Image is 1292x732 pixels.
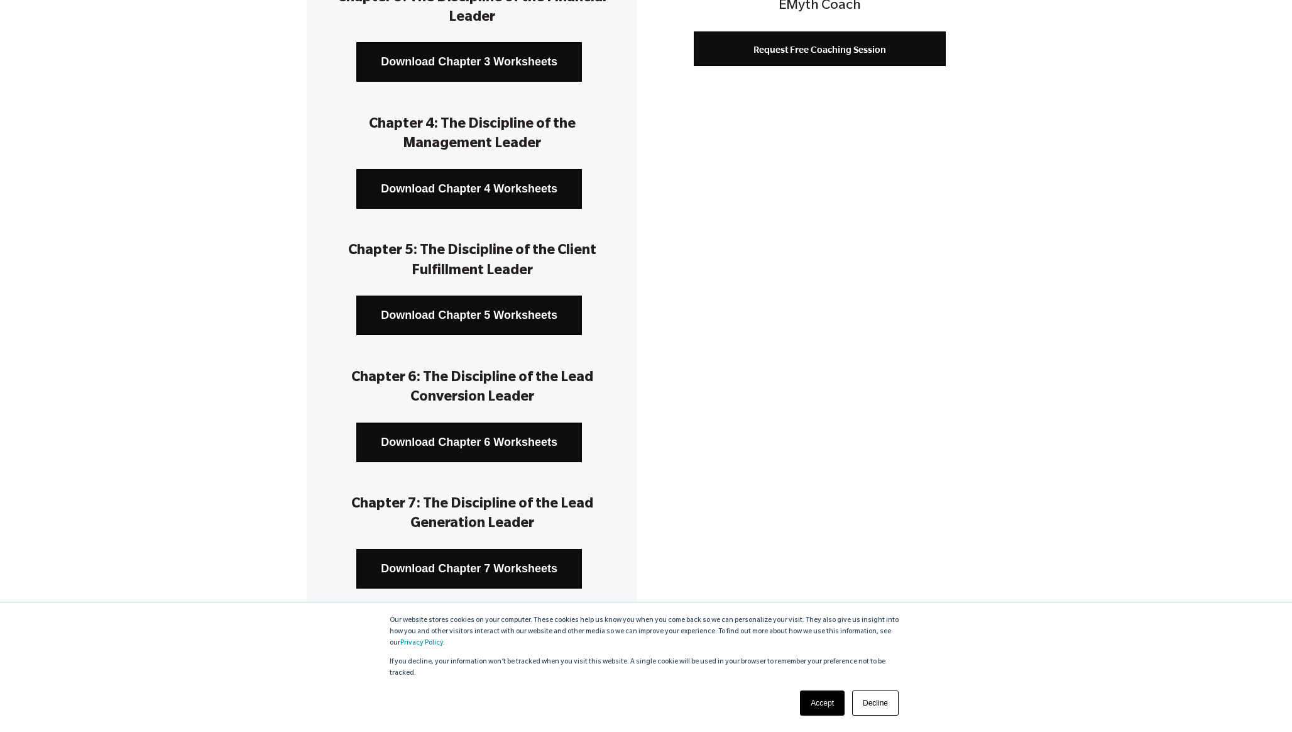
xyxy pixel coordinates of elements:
p: If you decline, your information won’t be tracked when you visit this website. A single cookie wi... [390,657,902,679]
a: Download Chapter 3 Worksheets [356,42,582,82]
h3: Chapter 5: The Discipline of the Client Fulfillment Leader [326,242,618,281]
a: Request Free Coaching Session [694,31,946,66]
a: Download Chapter 6 Worksheets [356,423,582,462]
span: Request Free Coaching Session [753,44,886,55]
a: Privacy Policy [400,640,443,647]
h3: Chapter 4: The Discipline of the Management Leader [326,116,618,155]
a: Download Chapter 4 Worksheets [356,169,582,209]
a: Decline [852,690,899,716]
h3: Chapter 6: The Discipline of the Lead Conversion Leader [326,369,618,408]
h3: Chapter 7: The Discipline of the Lead Generation Leader [326,496,618,535]
a: Accept [800,690,845,716]
p: Our website stores cookies on your computer. These cookies help us know you when you come back so... [390,615,902,649]
a: Download Chapter 5 Worksheets [356,296,582,335]
a: Download Chapter 7 Worksheets [356,549,582,589]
